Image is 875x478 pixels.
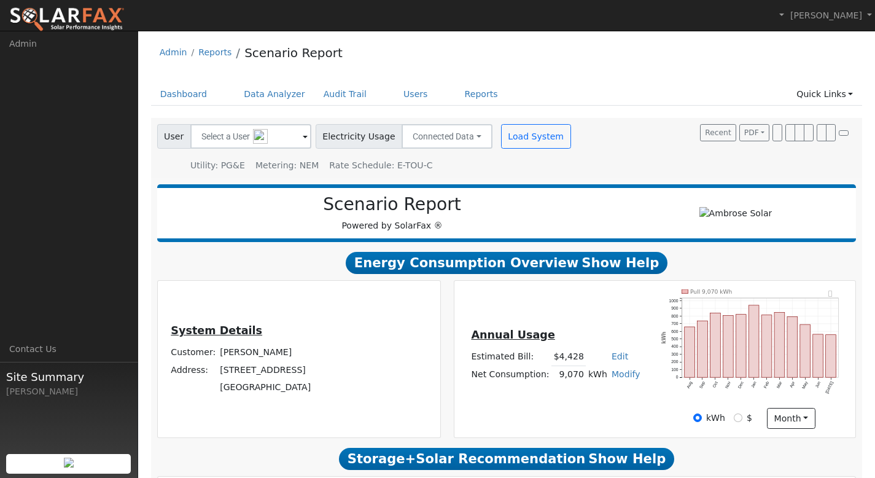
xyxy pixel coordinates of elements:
label: $ [747,412,752,425]
text: [DATE] [825,380,834,394]
button: PDF [739,124,769,141]
img: Ambrose Solar [699,207,772,220]
img: retrieve [64,458,74,468]
a: Dashboard [151,83,217,106]
rect: onclick="" [800,324,811,377]
button: Settings [826,124,836,141]
text: Nov [725,380,732,389]
div: [PERSON_NAME] [6,385,131,398]
rect: onclick="" [774,313,785,378]
input: Select a User [190,124,311,149]
div: Metering: NEM [255,159,319,172]
a: Admin [160,47,187,57]
span: Storage+Solar Recommendation [339,448,674,470]
a: Help Link [839,130,849,136]
rect: onclick="" [749,305,760,377]
text: Feb [763,380,770,389]
span: Electricity Usage [316,124,402,149]
input: $ [734,413,742,422]
text: 800 [672,314,679,318]
text: 500 [672,337,679,341]
text: Jun [815,380,822,388]
button: Generate Report Link [772,124,782,141]
rect: onclick="" [826,335,836,377]
button: Export Interval Data [817,124,826,141]
text: Oct [712,380,718,388]
a: Audit Trail [314,83,376,106]
rect: onclick="" [698,321,708,377]
span: Alias: HETOUC [329,160,432,170]
td: Estimated Bill: [469,348,551,366]
rect: onclick="" [787,317,798,378]
a: Reports [456,83,507,106]
u: System Details [171,324,262,337]
rect: onclick="" [710,313,721,378]
text: 700 [672,321,679,326]
div: Utility: PG&E [190,159,245,172]
input: kWh [693,413,702,422]
button: month [767,408,815,429]
span: [PERSON_NAME] [790,10,862,20]
text: 600 [672,329,679,334]
text: 400 [672,345,679,349]
text:  [828,289,832,297]
button: Connected Data [402,124,492,149]
span: Site Summary [6,369,131,385]
span: Show Help [581,255,659,270]
a: Scenario Report [244,45,343,60]
rect: onclick="" [736,315,747,378]
div: Powered by SolarFax ® [163,194,621,232]
button: Load System [501,124,571,149]
text: kWh [661,331,667,343]
text: 100 [672,367,679,372]
a: Data Analyzer [235,83,314,106]
td: [STREET_ADDRESS] [218,361,313,378]
label: kWh [706,412,725,425]
td: Net Consumption: [469,366,551,383]
td: Customer: [169,344,218,361]
button: Multi-Series Graph [795,124,804,141]
a: Users [394,83,437,106]
button: Edit User [785,124,795,141]
img: SolarFax [9,7,125,33]
a: Quick Links [787,83,862,106]
text: Mar [776,380,784,389]
span: Energy Consumption Overview [346,252,667,274]
rect: onclick="" [761,315,772,378]
td: 9,070 [551,366,586,383]
button: Login As [804,124,814,141]
text: 1000 [669,299,679,303]
td: [GEOGRAPHIC_DATA] [218,378,313,396]
text: 900 [672,306,679,310]
text: 300 [672,352,679,356]
text: Apr [789,380,796,389]
a: Reports [198,47,231,57]
text: Dec [737,380,745,389]
rect: onclick="" [685,327,695,377]
td: [PERSON_NAME] [218,344,313,361]
rect: onclick="" [813,334,823,377]
button: Recent [700,124,736,141]
u: Annual Usage [471,329,554,341]
td: $4,428 [551,348,586,366]
a: Edit [612,351,628,361]
text: Jan [750,380,757,388]
text: 200 [672,359,679,364]
td: kWh [586,366,609,383]
h2: Scenario Report [169,194,615,215]
a: Modify [612,369,640,379]
text: 0 [676,375,679,379]
img: npw-badge-icon-locked.svg [253,129,268,144]
td: Address: [169,361,218,378]
span: User [157,124,191,149]
text: Aug [686,380,693,389]
text: Sep [699,380,706,389]
span: PDF [744,128,759,137]
text: Pull 9,070 kWh [690,288,733,295]
rect: onclick="" [723,316,734,378]
text: May [801,380,809,390]
span: Show Help [588,451,666,466]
